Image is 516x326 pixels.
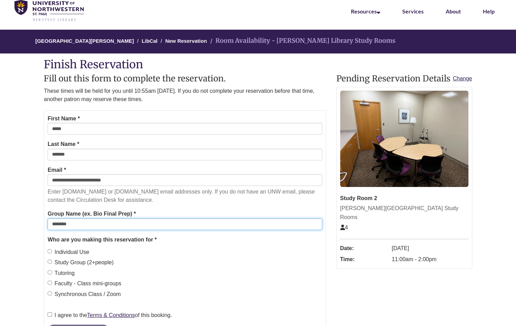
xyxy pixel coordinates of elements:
a: Terms & Conditions [87,312,135,318]
input: I agree to theTerms & Conditionsof this booking. [48,312,52,317]
label: Email * [48,166,66,175]
label: Last Name * [48,140,79,149]
p: These times will be held for you until 10:55am [DATE]. If you do not complete your reservation be... [44,87,326,103]
li: Room Availability - [PERSON_NAME] Library Study Rooms [209,36,395,46]
p: Enter [DOMAIN_NAME] or [DOMAIN_NAME] email addresses only. If you do not have an UNW email, pleas... [48,188,322,204]
input: Synchronous Class / Zoom [48,291,52,296]
label: Study Group (2+people) [48,258,113,267]
a: New Reservation [165,38,207,44]
a: Services [402,8,424,14]
h1: Finish Reservation [44,59,472,71]
input: Faculty - Class mini-groups [48,280,52,285]
label: Group Name (ex. Bio Final Prep) * [48,209,136,218]
dt: Time: [340,254,388,265]
input: Tutoring [48,270,52,275]
h2: Fill out this form to complete the reservation. [44,74,326,83]
label: First Name * [48,114,80,123]
label: Individual Use [48,248,89,257]
legend: Who are you making this reservation for * [48,235,322,244]
img: Study Room 2 [340,91,468,187]
label: I agree to the of this booking. [48,311,172,320]
a: [GEOGRAPHIC_DATA][PERSON_NAME] [35,38,134,44]
input: Study Group (2+people) [48,259,52,264]
span: The capacity of this space [340,225,348,230]
nav: Breadcrumb [44,30,472,53]
a: Change [453,74,472,83]
dd: 11:00am - 2:00pm [392,254,468,265]
a: Help [483,8,495,14]
div: [PERSON_NAME][GEOGRAPHIC_DATA] Study Rooms [340,204,468,221]
label: Faculty - Class mini-groups [48,279,121,288]
a: LibCal [142,38,158,44]
div: Study Room 2 [340,194,468,203]
a: About [446,8,461,14]
label: Synchronous Class / Zoom [48,290,121,299]
h2: Pending Reservation Details [336,74,472,83]
input: Individual Use [48,249,52,254]
label: Tutoring [48,269,74,278]
a: Resources [351,8,380,14]
dd: [DATE] [392,243,468,254]
dt: Date: [340,243,388,254]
